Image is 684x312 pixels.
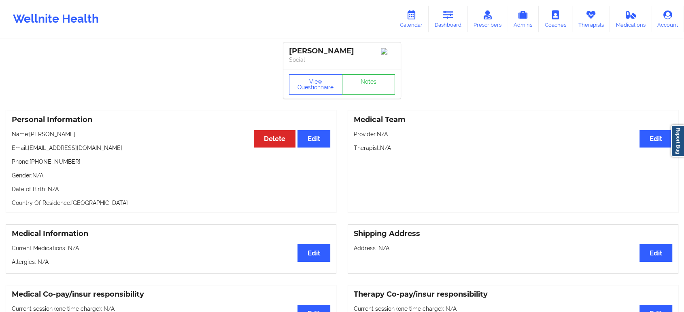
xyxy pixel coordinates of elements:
[651,6,684,32] a: Account
[342,74,395,95] a: Notes
[289,74,342,95] button: View Questionnaire
[467,6,508,32] a: Prescribers
[289,46,395,56] div: [PERSON_NAME]
[12,185,330,193] p: Date of Birth: N/A
[429,6,467,32] a: Dashboard
[639,244,672,261] button: Edit
[572,6,610,32] a: Therapists
[539,6,572,32] a: Coaches
[354,115,672,124] h3: Medical Team
[12,115,330,124] h3: Personal Information
[12,290,330,299] h3: Medical Co-pay/insur responsibility
[394,6,429,32] a: Calendar
[610,6,652,32] a: Medications
[354,290,672,299] h3: Therapy Co-pay/insur responsibility
[354,229,672,238] h3: Shipping Address
[12,130,330,138] p: Name: [PERSON_NAME]
[12,244,330,252] p: Current Medications: N/A
[354,130,672,138] p: Provider: N/A
[354,144,672,152] p: Therapist: N/A
[12,258,330,266] p: Allergies: N/A
[12,199,330,207] p: Country Of Residence: [GEOGRAPHIC_DATA]
[297,244,330,261] button: Edit
[639,130,672,148] button: Edit
[12,144,330,152] p: Email: [EMAIL_ADDRESS][DOMAIN_NAME]
[12,229,330,238] h3: Medical Information
[12,158,330,166] p: Phone: [PHONE_NUMBER]
[354,244,672,252] p: Address: N/A
[381,48,395,55] img: Image%2Fplaceholer-image.png
[297,130,330,148] button: Edit
[289,56,395,64] p: Social
[671,125,684,157] a: Report Bug
[507,6,539,32] a: Admins
[12,171,330,179] p: Gender: N/A
[254,130,295,148] button: Delete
